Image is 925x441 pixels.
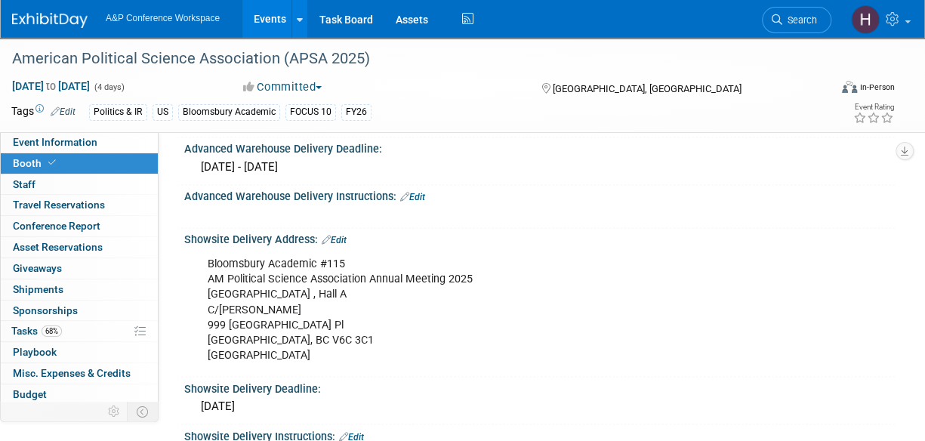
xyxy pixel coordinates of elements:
[89,104,147,120] div: Politics & IR
[184,228,895,248] div: Showsite Delivery Address:
[13,157,59,169] span: Booth
[842,81,857,93] img: Format-Inperson.png
[1,132,158,153] a: Event Information
[106,13,220,23] span: A&P Conference Workspace
[128,402,159,421] td: Toggle Event Tabs
[859,82,895,93] div: In-Person
[13,283,63,295] span: Shipments
[11,103,76,121] td: Tags
[184,137,895,156] div: Advanced Warehouse Delivery Deadline:
[184,377,895,396] div: Showsite Delivery Deadline:
[13,346,57,358] span: Playbook
[48,159,56,167] i: Booth reservation complete
[1,384,158,405] a: Budget
[51,106,76,117] a: Edit
[1,237,158,258] a: Asset Reservations
[11,79,91,93] span: [DATE] [DATE]
[178,104,280,120] div: Bloomsbury Academic
[153,104,173,120] div: US
[13,220,100,232] span: Conference Report
[196,156,883,179] div: [DATE] - [DATE]
[553,83,742,94] span: [GEOGRAPHIC_DATA], [GEOGRAPHIC_DATA]
[1,363,158,384] a: Misc. Expenses & Credits
[238,79,328,95] button: Committed
[853,103,894,111] div: Event Rating
[1,301,158,321] a: Sponsorships
[13,388,47,400] span: Budget
[101,402,128,421] td: Personalize Event Tab Strip
[184,185,895,205] div: Advanced Warehouse Delivery Instructions:
[7,45,819,72] div: American Political Science Association (APSA 2025)
[11,325,62,337] span: Tasks
[196,394,883,418] div: [DATE]
[13,262,62,274] span: Giveaways
[400,192,425,202] a: Edit
[197,249,754,371] div: Bloomsbury Academic #115 AM Political Science Association Annual Meeting 2025 [GEOGRAPHIC_DATA] ,...
[1,279,158,300] a: Shipments
[782,14,817,26] span: Search
[13,199,105,211] span: Travel Reservations
[766,79,895,101] div: Event Format
[1,258,158,279] a: Giveaways
[285,104,336,120] div: FOCUS 10
[44,80,58,92] span: to
[851,5,880,34] img: Hannah Siegel
[1,216,158,236] a: Conference Report
[1,321,158,341] a: Tasks68%
[762,7,831,33] a: Search
[13,367,131,379] span: Misc. Expenses & Credits
[1,174,158,195] a: Staff
[13,241,103,253] span: Asset Reservations
[322,235,347,245] a: Edit
[93,82,125,92] span: (4 days)
[341,104,372,120] div: FY26
[42,325,62,337] span: 68%
[13,304,78,316] span: Sponsorships
[13,136,97,148] span: Event Information
[1,153,158,174] a: Booth
[1,195,158,215] a: Travel Reservations
[1,342,158,362] a: Playbook
[13,178,35,190] span: Staff
[12,13,88,28] img: ExhibitDay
